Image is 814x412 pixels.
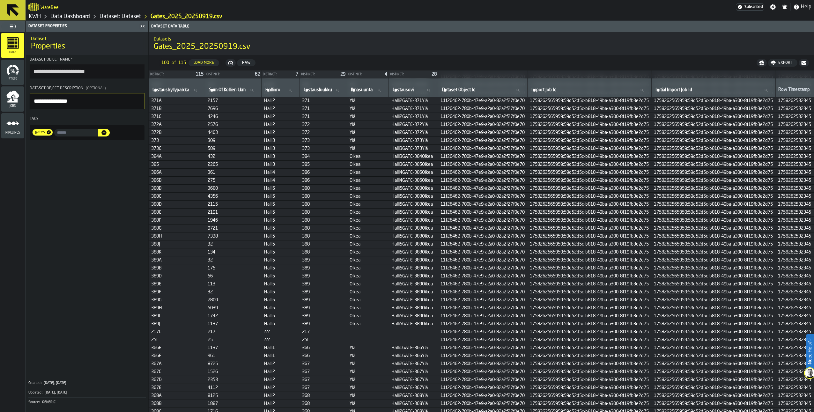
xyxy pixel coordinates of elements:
[138,22,147,30] label: button-toggle-Close me
[26,21,148,32] header: Dataset Properties
[296,72,298,77] span: 7
[208,242,259,247] span: 32
[391,106,436,111] span: Halli2GATE-371Ylä
[264,130,297,135] span: Halli2
[196,72,204,77] span: 115
[151,170,203,175] span: 386A
[154,42,250,52] span: Gates_2025_20250919.csv
[778,186,811,191] span: 1758262532345
[654,170,773,175] span: 1758262565959:59d52d5c-b818-49ba-a300-8f19fb3e2d75
[302,194,344,199] span: 388
[151,146,203,151] span: 373C
[530,194,649,199] span: 1758262565959:59d52d5c-b818-49ba-a300-8f19fb3e2d75
[440,202,525,207] span: 11f26462-780b-47e9-a2a0-82a2f27f0e70
[151,178,203,183] span: 386B
[1,33,24,58] li: menu Data
[86,86,106,90] span: (Optional)
[29,13,41,20] a: link-to-/wh/i/4fb45246-3b77-4bb5-b880-c337c3c5facb
[348,73,382,76] div: Distinct:
[530,106,649,111] span: 1758262565959:59d52d5c-b818-49ba-a300-8f19fb3e2d75
[350,130,386,135] span: Ylä
[654,138,773,143] span: 1758262565959:59d52d5c-b818-49ba-a300-8f19fb3e2d75
[30,57,144,62] div: Dataset object name
[226,59,236,67] button: button-
[151,86,202,94] input: label
[191,61,217,65] div: Load More
[654,202,773,207] span: 1758262565959:59d52d5c-b818-49ba-a300-8f19fb3e2d75
[304,87,332,92] span: label
[778,130,811,135] span: 1758262532345
[209,87,246,92] span: label
[208,186,259,191] span: 3680
[265,87,280,92] span: label
[208,106,259,111] span: 7696
[654,114,773,119] span: 1758262565959:59d52d5c-b818-49ba-a300-8f19fb3e2d75
[778,194,811,199] span: 1758262532345
[350,194,386,199] span: Oikea
[172,60,176,65] span: of
[302,218,344,223] span: 388
[350,234,386,239] span: Oikea
[264,234,297,239] span: Halli5
[302,162,344,167] span: 385
[440,146,525,151] span: 11f26462-780b-47e9-a2a0-82a2f27f0e70
[530,98,649,103] span: 1758262565959:59d52d5c-b818-49ba-a300-8f19fb3e2d75
[778,87,811,93] div: Row Timestamp
[264,178,297,183] span: Halli4
[151,154,203,159] span: 384A
[237,59,255,66] button: button-Raw
[151,234,203,239] span: 388H
[300,70,347,78] div: StatList-item-Distinct:
[440,186,525,191] span: 11f26462-780b-47e9-a2a0-82a2f27f0e70
[264,162,297,167] span: Halli3
[1,86,24,112] li: menu Jobs
[205,70,261,78] div: StatList-item-Distinct:
[26,32,148,55] div: title-Properties
[391,122,436,127] span: Halli2GATE-372Ylä
[1,104,24,108] span: Jobs
[151,130,203,135] span: 372B
[778,138,811,143] span: 1758262532345
[530,162,649,167] span: 1758262565959:59d52d5c-b818-49ba-a300-8f19fb3e2d75
[31,41,65,52] span: Properties
[151,250,203,255] span: 388K
[302,202,344,207] span: 388
[151,194,203,199] span: 388C
[391,138,436,143] span: Halli3GATE-373Ylä
[240,61,253,65] div: Raw
[350,226,386,231] span: Oikea
[149,70,205,78] div: StatList-item-Distinct:
[778,162,811,167] span: 1758262532345
[736,4,764,11] a: link-to-/wh/i/4fb45246-3b77-4bb5-b880-c337c3c5facb/settings/billing
[440,162,525,167] span: 11f26462-780b-47e9-a2a0-82a2f27f0e70
[654,122,773,127] span: 1758262565959:59d52d5c-b818-49ba-a300-8f19fb3e2d75
[350,242,386,247] span: Oikea
[391,98,436,103] span: Halli2GATE-371Ylä
[149,32,814,55] div: title-Gates_2025_20250919.csv
[264,138,297,143] span: Halli3
[264,218,297,223] span: Halli5
[530,122,649,127] span: 1758262565959:59d52d5c-b818-49ba-a300-8f19fb3e2d75
[208,162,259,167] span: 2265
[30,117,39,121] span: Tags
[151,162,203,167] span: 385
[151,226,203,231] span: 388G
[264,186,297,191] span: Halli5
[801,3,811,11] span: Help
[264,146,297,151] span: Halli3
[778,170,811,175] span: 1758262532345
[440,178,525,183] span: 11f26462-780b-47e9-a2a0-82a2f27f0e70
[28,1,39,13] a: logo-header
[654,234,773,239] span: 1758262565959:59d52d5c-b818-49ba-a300-8f19fb3e2d75
[151,202,203,207] span: 388D
[264,114,297,119] span: Halli2
[440,194,525,199] span: 11f26462-780b-47e9-a2a0-82a2f27f0e70
[151,186,203,191] span: 388B
[440,154,525,159] span: 11f26462-780b-47e9-a2a0-82a2f27f0e70
[302,130,344,135] span: 372
[302,98,344,103] span: 371
[350,186,386,191] span: Oikea
[778,202,811,207] span: 1758262532345
[530,218,649,223] span: 1758262565959:59d52d5c-b818-49ba-a300-8f19fb3e2d75
[264,154,297,159] span: Halli3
